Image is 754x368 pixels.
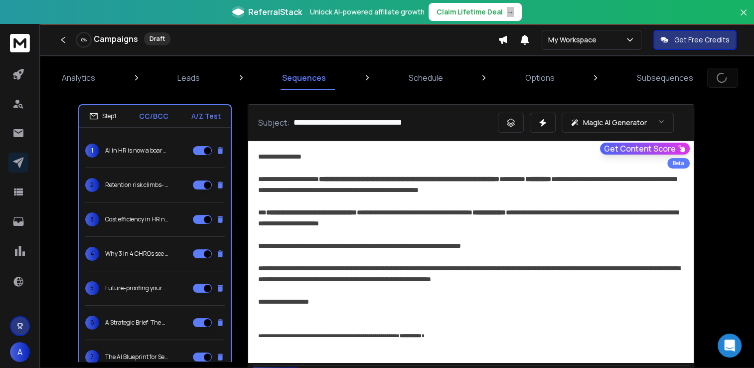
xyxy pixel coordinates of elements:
span: 6 [85,316,99,330]
p: Sequences [282,72,326,84]
p: AI in HR is now a boardroom priority [105,147,169,155]
span: 3 [85,212,99,226]
p: Cost efficiency in HR now ranks {top 3|among the top three|in the top 3} for CEOs in the {region|... [105,215,169,223]
span: 5 [85,281,99,295]
p: A/Z Test [191,111,221,121]
span: ReferralStack [248,6,302,18]
p: Retention risk climbs- AI in HR offers a way forward [105,181,169,189]
div: Draft [144,32,170,45]
button: Close banner [737,6,750,30]
span: 4 [85,247,99,261]
p: Options [525,72,555,84]
p: Get Free Credits [674,35,730,45]
a: Leads [171,66,206,90]
div: Open Intercom Messenger [718,334,742,358]
h1: Campaigns [94,33,138,45]
a: Subsequences [631,66,699,90]
p: Future-proofing your organization with AI: A C-suite perspective [105,284,169,292]
button: A [10,342,30,362]
div: Step 1 [89,112,116,121]
a: Sequences [276,66,332,90]
a: Analytics [56,66,101,90]
p: Why 3 in 4 CHROs see AI in HR as a 24-month imperative [105,250,169,258]
p: CC/BCC [139,111,168,121]
a: Schedule [403,66,449,90]
p: Magic AI Generator [583,118,647,128]
p: Subsequences [637,72,693,84]
a: Options [519,66,561,90]
p: The AI Blueprint for Senior Management: A Strategic Brief: [105,353,169,361]
span: 7 [85,350,99,364]
p: A Strategic Brief: The AI Blueprint for Senior Management [105,319,169,327]
p: Analytics [62,72,95,84]
p: Unlock AI-powered affiliate growth [310,7,425,17]
button: Magic AI Generator [562,113,674,133]
span: 1 [85,144,99,158]
span: → [507,7,514,17]
p: 0 % [81,37,87,43]
p: My Workspace [548,35,601,45]
p: Leads [177,72,200,84]
button: Get Free Credits [653,30,737,50]
p: Subject: [258,117,290,129]
span: 2 [85,178,99,192]
button: Get Content Score [600,143,690,155]
p: Schedule [409,72,443,84]
button: Claim Lifetime Deal→ [429,3,522,21]
div: Beta [667,158,690,169]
